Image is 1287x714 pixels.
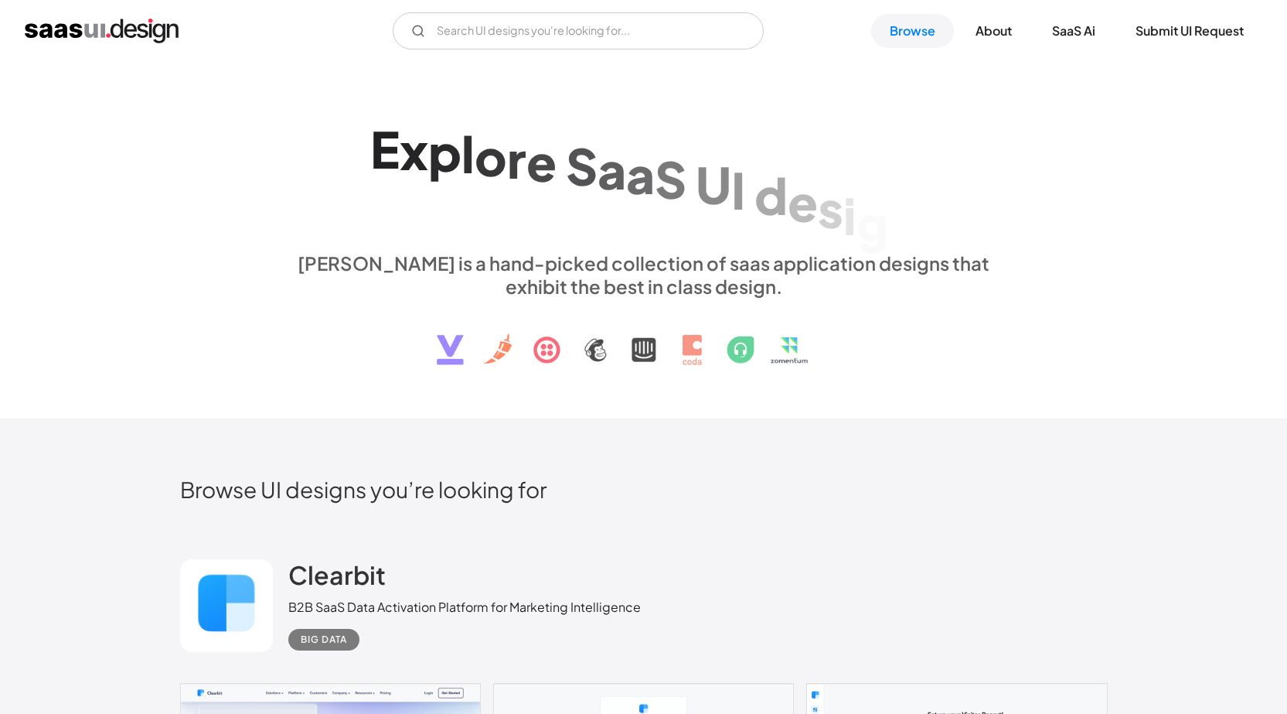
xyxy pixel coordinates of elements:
div: S [566,136,598,196]
a: home [25,19,179,43]
div: a [626,144,655,203]
div: S [655,149,686,208]
div: [PERSON_NAME] is a hand-picked collection of saas application designs that exhibit the best in cl... [288,251,999,298]
a: Browse [871,14,954,48]
a: Submit UI Request [1117,14,1262,48]
a: SaaS Ai [1033,14,1114,48]
h2: Clearbit [288,559,386,590]
div: e [526,132,557,192]
div: d [754,166,788,225]
a: About [957,14,1030,48]
div: I [731,159,745,219]
div: a [598,140,626,200]
img: text, icon, saas logo [410,298,878,378]
div: B2B SaaS Data Activation Platform for Marketing Intelligence [288,598,641,617]
input: Search UI designs you're looking for... [393,12,764,50]
div: x [400,120,428,179]
div: p [428,121,461,181]
div: l [461,124,475,183]
h2: Browse UI designs you’re looking for [180,476,1108,503]
div: r [507,129,526,189]
div: o [475,126,507,186]
a: Clearbit [288,559,386,598]
div: s [818,179,843,238]
div: Big Data [301,630,347,649]
div: e [788,172,818,231]
form: Email Form [393,12,764,50]
div: E [370,118,400,178]
div: i [843,186,856,245]
h1: Explore SaaS UI design patterns & interactions. [288,118,999,237]
div: g [856,193,888,253]
div: U [696,154,731,214]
